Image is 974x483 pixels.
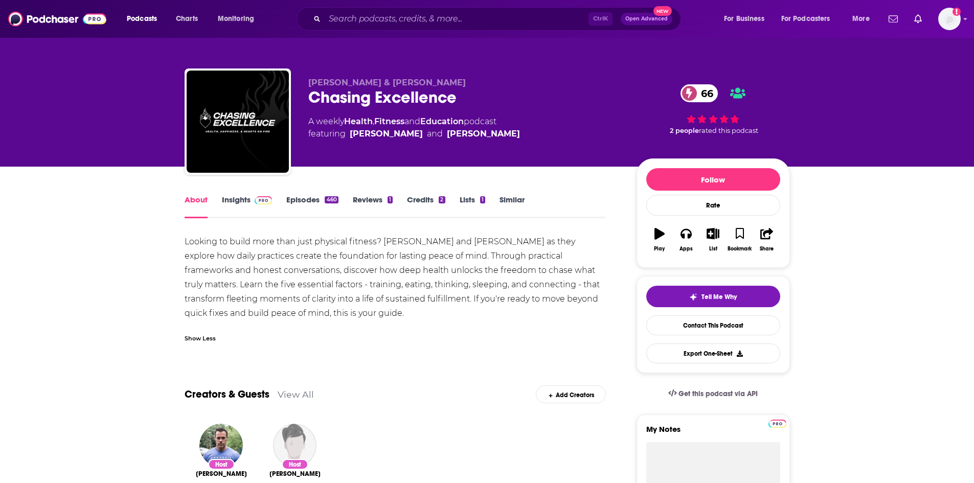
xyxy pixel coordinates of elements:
[407,195,445,218] a: Credits2
[753,221,780,258] button: Share
[222,195,273,218] a: InsightsPodchaser Pro
[845,11,882,27] button: open menu
[724,12,764,26] span: For Business
[500,195,525,218] a: Similar
[646,343,780,363] button: Export One-Sheet
[286,195,338,218] a: Episodes460
[388,196,393,203] div: 1
[768,420,786,428] img: Podchaser Pro
[646,195,780,216] div: Rate
[646,424,780,442] label: My Notes
[306,7,691,31] div: Search podcasts, credits, & more...
[717,11,777,27] button: open menu
[760,246,774,252] div: Share
[646,168,780,191] button: Follow
[768,418,786,428] a: Pro website
[308,116,520,140] div: A weekly podcast
[185,388,269,401] a: Creators & Guests
[353,195,393,218] a: Reviews1
[169,11,204,27] a: Charts
[447,128,520,140] a: Patrick Cummings
[480,196,485,203] div: 1
[120,11,170,27] button: open menu
[646,315,780,335] a: Contact This Podcast
[439,196,445,203] div: 2
[678,389,758,398] span: Get this podcast via API
[701,293,737,301] span: Tell Me Why
[689,293,697,301] img: tell me why sparkle
[775,11,845,27] button: open menu
[185,195,208,218] a: About
[646,286,780,307] button: tell me why sparkleTell Me Why
[699,127,758,134] span: rated this podcast
[938,8,961,30] button: Show profile menu
[691,84,718,102] span: 66
[673,221,699,258] button: Apps
[681,84,718,102] a: 66
[420,117,464,126] a: Education
[660,381,766,406] a: Get this podcast via API
[199,424,243,467] img: Ben Bergeron
[938,8,961,30] img: User Profile
[278,389,314,400] a: View All
[374,117,404,126] a: Fitness
[460,195,485,218] a: Lists1
[127,12,157,26] span: Podcasts
[350,128,423,140] a: Ben Bergeron
[273,424,316,467] img: Patrick Cummings
[187,71,289,173] img: Chasing Excellence
[176,12,198,26] span: Charts
[728,246,752,252] div: Bookmark
[536,385,606,403] div: Add Creators
[646,221,673,258] button: Play
[910,10,926,28] a: Show notifications dropdown
[653,6,672,16] span: New
[196,470,247,478] a: Ben Bergeron
[308,78,466,87] span: [PERSON_NAME] & [PERSON_NAME]
[588,12,613,26] span: Ctrl K
[269,470,321,478] span: [PERSON_NAME]
[344,117,373,126] a: Health
[269,470,321,478] a: Patrick Cummings
[699,221,726,258] button: List
[938,8,961,30] span: Logged in as megcassidy
[781,12,830,26] span: For Podcasters
[208,459,235,470] div: Host
[709,246,717,252] div: List
[325,11,588,27] input: Search podcasts, credits, & more...
[621,13,672,25] button: Open AdvancedNew
[727,221,753,258] button: Bookmark
[218,12,254,26] span: Monitoring
[196,470,247,478] span: [PERSON_NAME]
[953,8,961,16] svg: Add a profile image
[852,12,870,26] span: More
[282,459,308,470] div: Host
[308,128,520,140] span: featuring
[211,11,267,27] button: open menu
[373,117,374,126] span: ,
[8,9,106,29] img: Podchaser - Follow, Share and Rate Podcasts
[885,10,902,28] a: Show notifications dropdown
[637,78,790,141] div: 66 2 peoplerated this podcast
[670,127,699,134] span: 2 people
[185,235,606,320] div: Looking to build more than just physical fitness? [PERSON_NAME] and [PERSON_NAME] as they explore...
[654,246,665,252] div: Play
[679,246,693,252] div: Apps
[625,16,668,21] span: Open Advanced
[325,196,338,203] div: 460
[255,196,273,204] img: Podchaser Pro
[404,117,420,126] span: and
[427,128,443,140] span: and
